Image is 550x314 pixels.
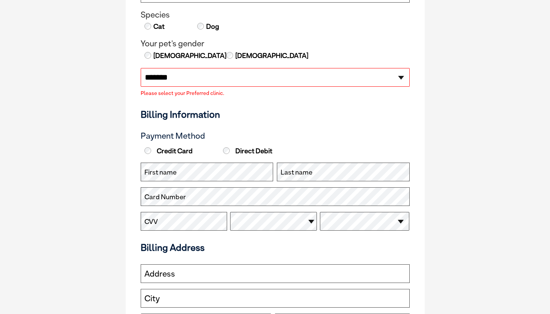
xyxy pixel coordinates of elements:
[144,294,160,304] label: City
[141,39,410,49] legend: Your pet's gender
[223,147,230,154] input: Direct Debit
[141,90,410,96] label: Please select your Preferred clinic.
[153,51,226,61] label: [DEMOGRAPHIC_DATA]
[144,147,151,154] input: Credit Card
[144,192,186,202] label: Card Number
[141,10,410,20] legend: Species
[153,22,165,31] label: Cat
[144,217,158,227] label: CVV
[144,269,175,279] label: Address
[281,167,312,177] label: Last name
[144,167,177,177] label: First name
[141,131,410,141] h3: Payment Method
[143,147,220,155] label: Credit Card
[205,22,219,31] label: Dog
[235,51,308,61] label: [DEMOGRAPHIC_DATA]
[221,147,298,155] label: Direct Debit
[141,242,410,253] h3: Billing Address
[141,109,410,120] h3: Billing Information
